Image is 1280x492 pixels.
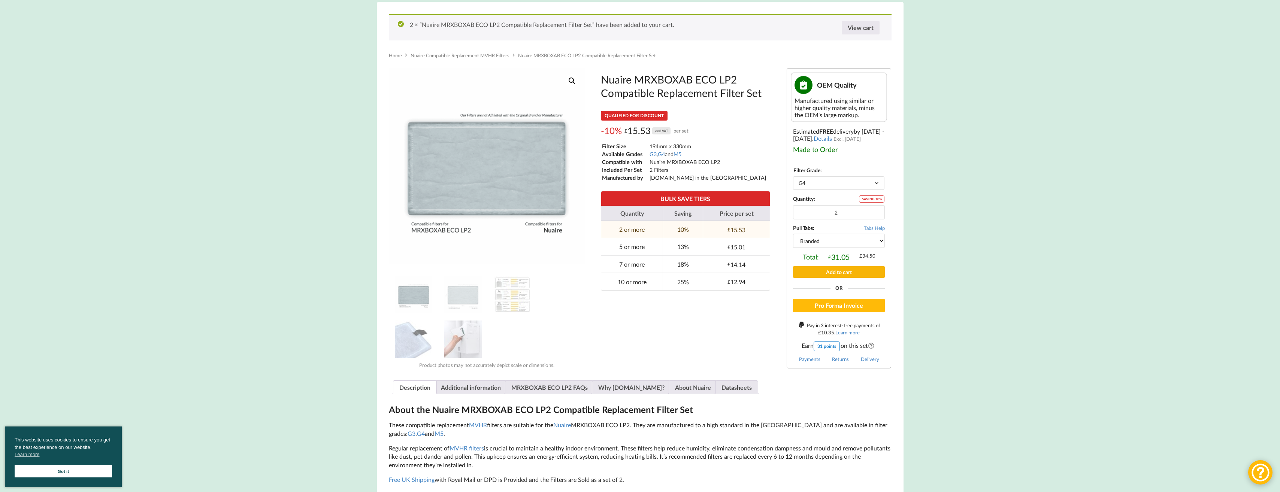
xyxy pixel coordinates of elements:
[835,329,860,335] a: Learn more
[417,430,425,437] a: G4
[803,253,819,261] span: Total:
[833,136,861,142] span: Excl. [DATE]
[727,227,730,233] span: £
[553,421,571,428] a: Nuaire
[601,206,663,221] th: Quantity
[15,451,39,458] a: cookies - Learn more
[727,261,730,267] span: £
[494,276,531,313] img: A Table showing a comparison between G3, G4 and M5 for MVHR Filters and their efficiency at captu...
[727,279,730,285] span: £
[828,254,831,260] span: £
[793,128,884,142] span: by [DATE] - [DATE]
[818,329,834,335] div: 10.35
[601,73,770,100] h1: Nuaire MRXBOXAB ECO LP2 Compatible Replacement Filter Set
[799,356,820,362] a: Payments
[859,195,884,203] div: SAVING 10%
[649,158,766,165] td: Nuaire MRXBOXAB ECO LP2
[663,206,703,221] th: Saving
[819,128,833,135] b: FREE
[663,238,703,255] td: 13%
[649,166,766,173] td: 2 Filters
[602,174,648,181] td: Manufactured by
[602,166,648,173] td: Included Per Set
[444,276,482,313] img: Dimensions and Filter Grades of Nuaire MRXBOXAB ECO LP2 Filter Replacement Set from MVHR.shop
[721,381,752,394] a: Datasheets
[727,243,745,250] div: 15.01
[793,205,885,219] input: Product quantity
[601,191,770,206] th: BULK SAVE TIERS
[389,476,892,484] p: with Royal Mail or DPD is Provided and the Filters are Sold as a set of 2.
[649,151,766,158] td: , and
[663,273,703,290] td: 25%
[389,476,435,483] a: Free UK Shipping
[444,321,482,358] img: Installing an MVHR Filter
[663,221,703,238] td: 10%
[389,362,585,368] div: Product photos may not accurately depict scale or dimensions.
[727,278,745,285] div: 12.94
[5,426,122,487] div: cookieconsent
[601,125,622,137] span: -10%
[624,125,627,137] span: £
[441,381,501,394] a: Additional information
[395,276,432,313] img: Nuaire MRXBOXAB ECO LP2 Compatible MVHR Filter Replacement Set from MVHR.shop
[814,135,832,142] a: Details
[818,329,821,335] span: £
[389,421,892,438] p: These compatible replacement filters are suitable for the MRXBOXAB ECO LP2. They are manufactured...
[408,430,415,437] a: G3
[793,341,885,351] span: Earn on this set
[389,14,892,40] div: 2 × “Nuaire MRXBOXAB ECO LP2 Compatible Replacement Filter Set” have been added to your cart.
[828,253,850,261] div: 31.05
[469,421,487,428] a: MVHR
[727,226,745,233] div: 15.53
[864,225,885,231] span: Tabs Help
[703,206,770,221] th: Price per set
[601,238,663,255] td: 5 or more
[793,266,885,278] button: Add to cart
[389,52,402,58] a: Home
[15,436,112,460] span: This website uses cookies to ensure you get the best experience on our website.
[658,151,665,157] a: G4
[435,430,444,437] a: M5
[565,74,579,88] a: View full-screen image gallery
[598,381,665,394] a: Why [DOMAIN_NAME]?
[649,143,766,150] td: 194mm x 330mm
[511,381,588,394] a: MRXBOXAB ECO LP2 FAQs
[859,253,862,259] span: £
[793,225,814,231] b: Pull Tabs:
[842,21,880,34] a: View cart
[727,244,730,250] span: £
[859,253,875,259] div: 34.50
[602,158,648,165] td: Compatible with
[793,145,885,154] div: Made to Order
[675,381,711,394] a: About Nuaire
[793,167,820,173] label: Filter Grade
[787,68,891,368] div: Estimated delivery .
[663,255,703,273] td: 18%
[674,125,689,137] span: per set
[793,299,885,312] button: Pro Forma Invoice
[15,465,112,477] a: Got it cookie
[817,81,857,89] span: OEM Quality
[861,356,879,362] a: Delivery
[601,255,663,273] td: 7 or more
[395,321,432,358] img: MVHR Filter with a Black Tag
[601,111,668,121] div: QUALIFIED FOR DISCOUNT
[807,322,880,335] span: Pay in 3 interest-free payments of .
[399,381,430,394] a: Description
[518,52,656,58] span: Nuaire MRXBOXAB ECO LP2 Compatible Replacement Filter Set
[832,356,849,362] a: Returns
[601,221,663,238] td: 2 or more
[795,97,883,118] div: Manufactured using similar or higher quality materials, minus the OEM's large markup.
[814,341,840,351] div: 31 points
[674,151,681,157] a: M5
[601,273,663,290] td: 10 or more
[411,52,509,58] a: Nuaire Compatible Replacement MVHR Filters
[389,444,892,470] p: Regular replacement of is crucial to maintain a healthy indoor environment. These filters help re...
[602,143,648,150] td: Filter Size
[793,286,885,291] div: Or
[389,404,892,416] h2: About the Nuaire MRXBOXAB ECO LP2 Compatible Replacement Filter Set
[727,261,745,268] div: 14.14
[624,125,689,137] div: 15.53
[650,151,657,157] a: G3
[649,174,766,181] td: [DOMAIN_NAME] in the [GEOGRAPHIC_DATA]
